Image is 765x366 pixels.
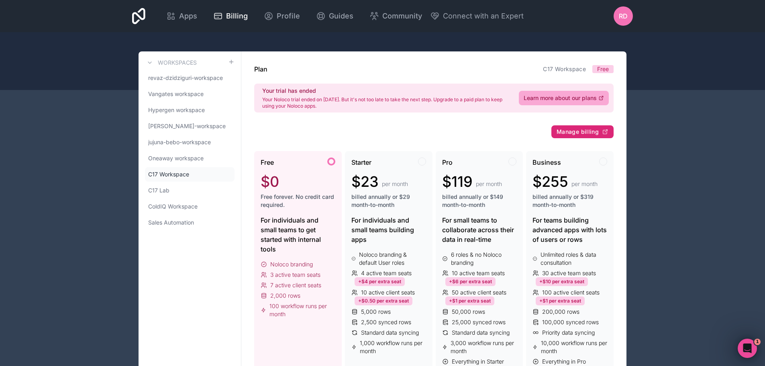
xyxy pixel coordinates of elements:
span: 25,000 synced rows [452,318,506,326]
div: +$1 per extra seat [536,296,585,305]
button: Upload attachment [38,257,45,263]
span: Guides [329,10,353,22]
a: Sales Automation [145,215,235,230]
p: Your Noloco trial ended on [DATE]. But it's not too late to take the next step. Upgrade to a paid... [262,96,509,109]
span: Standard data syncing [361,329,419,337]
span: Billing [226,10,248,22]
span: 100 workflow runs per month [269,302,335,318]
span: [PERSON_NAME]-workspace [148,122,226,130]
div: Close [141,3,155,18]
span: 50 active client seats [452,288,506,296]
span: 10 active team seats [452,269,505,277]
span: ColdIQ Workspace [148,202,198,211]
div: Thank you! [110,221,154,238]
span: 2,500 synced rows [361,318,411,326]
button: Send a message… [138,254,151,266]
span: Starter [351,157,371,167]
div: +$0.50 per extra seat [355,296,412,305]
span: per month [382,180,408,188]
span: Free [597,65,609,73]
textarea: Message… [7,240,154,254]
div: Darragh says… [6,141,154,221]
span: 5,000 rows [361,308,391,316]
span: revaz-dzidziguri-workspace [148,74,223,82]
a: Learn more about our plans [519,91,609,105]
a: jujuna-bebo-workspace [145,135,235,149]
span: 3 active team seats [270,271,320,279]
div: It looks like the trial was cancelled and then another subscription was started again. this was i... [6,141,132,214]
span: Everything in Starter [452,358,504,366]
span: 3,000 workflow runs per month [451,339,517,355]
button: go back [5,3,20,18]
span: Manage billing [557,128,599,135]
span: Business [532,157,561,167]
span: 100,000 synced rows [542,318,599,326]
span: 100 active client seats [542,288,600,296]
span: 1,000 workflow runs per month [360,339,426,355]
a: Workspaces [145,58,197,67]
a: Vangates workspace [145,87,235,101]
span: C17 Lab [148,186,169,194]
button: Start recording [51,257,57,263]
span: 2,000 rows [270,292,300,300]
span: C17 Workspace [148,170,189,178]
span: $119 [442,174,473,190]
iframe: Intercom live chat [738,339,757,358]
span: 10,000 workflow runs per month [541,339,607,355]
div: That’s what confused me initially - I thought it was the workspace I had created, and since it sh... [35,57,148,96]
span: Pro [442,157,453,167]
span: 200,000 rows [542,308,579,316]
span: billed annually or $149 month-to-month [442,193,517,209]
div: Done. I've transferred the app nad canceled the subscription on C17 Workspace [35,107,148,131]
span: Connect with an Expert [443,10,524,22]
div: For small teams to collaborate across their data in real-time [442,215,517,244]
h1: Plan [254,64,267,74]
span: $255 [532,174,568,190]
span: Community [382,10,422,22]
span: Sales Automation [148,219,194,227]
span: Noloco branding & default User roles [359,251,426,267]
span: Priority data syncing [542,329,595,337]
h3: Workspaces [158,59,197,67]
div: +$6 per extra seat [445,277,496,286]
a: C17 Workspace [543,65,586,72]
div: Thank you! [116,225,148,233]
button: Home [126,3,141,18]
span: per month [476,180,502,188]
span: 1 [754,339,761,345]
span: Learn more about our plans [524,94,597,102]
span: $23 [351,174,379,190]
a: C17 Lab [145,183,235,198]
div: It looks like the trial was cancelled and then another subscription was started again. this was i... [13,146,125,209]
a: Oneaway workspace [145,151,235,166]
span: Everything in Pro [542,358,586,366]
span: Apps [179,10,197,22]
div: For individuals and small teams to get started with internal tools [261,215,335,254]
span: 4 active team seats [361,269,412,277]
button: Gif picker [25,257,32,263]
span: 50,000 rows [452,308,485,316]
span: 7 active client seats [270,281,321,289]
a: Apps [160,7,204,25]
div: For teams building advanced apps with lots of users or rows [532,215,607,244]
span: 6 roles & no Noloco branding [451,251,517,267]
span: Free forever. No credit card required. [261,193,335,209]
span: per month [571,180,598,188]
span: Oneaway workspace [148,154,204,162]
a: ColdIQ Workspace [145,199,235,214]
div: +$10 per extra seat [536,277,588,286]
a: [PERSON_NAME]-workspace [145,119,235,133]
span: RD [619,11,628,21]
span: $0 [261,174,279,190]
div: +$1 per extra seat [445,296,494,305]
div: For individuals and small teams building apps [351,215,426,244]
button: Emoji picker [12,257,19,263]
div: +$4 per extra seat [355,277,405,286]
button: Manage billing [551,125,614,138]
div: Revaz says… [6,221,154,245]
span: jujuna-bebo-workspace [148,138,211,146]
p: Active in the last 15m [39,10,96,18]
button: Connect with an Expert [430,10,524,22]
a: Billing [207,7,254,25]
a: C17 Workspace [145,167,235,182]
